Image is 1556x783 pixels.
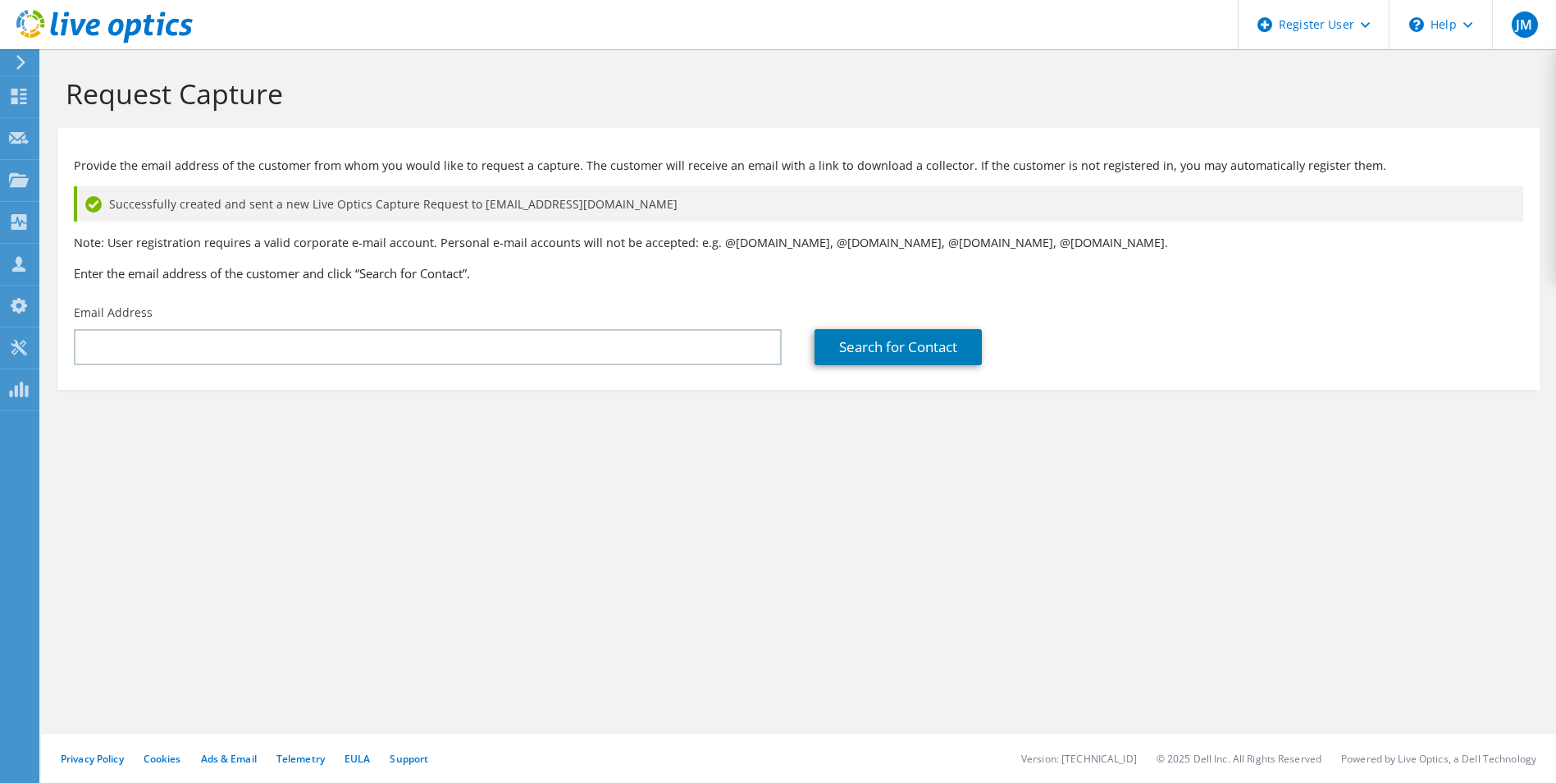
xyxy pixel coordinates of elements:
[390,752,428,766] a: Support
[201,752,257,766] a: Ads & Email
[74,234,1523,252] p: Note: User registration requires a valid corporate e-mail account. Personal e-mail accounts will ...
[144,752,181,766] a: Cookies
[276,752,325,766] a: Telemetry
[109,195,678,213] span: Successfully created and sent a new Live Optics Capture Request to [EMAIL_ADDRESS][DOMAIN_NAME]
[74,157,1523,175] p: Provide the email address of the customer from whom you would like to request a capture. The cust...
[74,304,153,321] label: Email Address
[1409,17,1424,32] svg: \n
[815,329,982,365] a: Search for Contact
[66,76,1523,111] h1: Request Capture
[345,752,370,766] a: EULA
[1021,752,1137,766] li: Version: [TECHNICAL_ID]
[1341,752,1536,766] li: Powered by Live Optics, a Dell Technology
[61,752,124,766] a: Privacy Policy
[74,264,1523,282] h3: Enter the email address of the customer and click “Search for Contact”.
[1512,11,1538,38] span: JM
[1157,752,1321,766] li: © 2025 Dell Inc. All Rights Reserved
